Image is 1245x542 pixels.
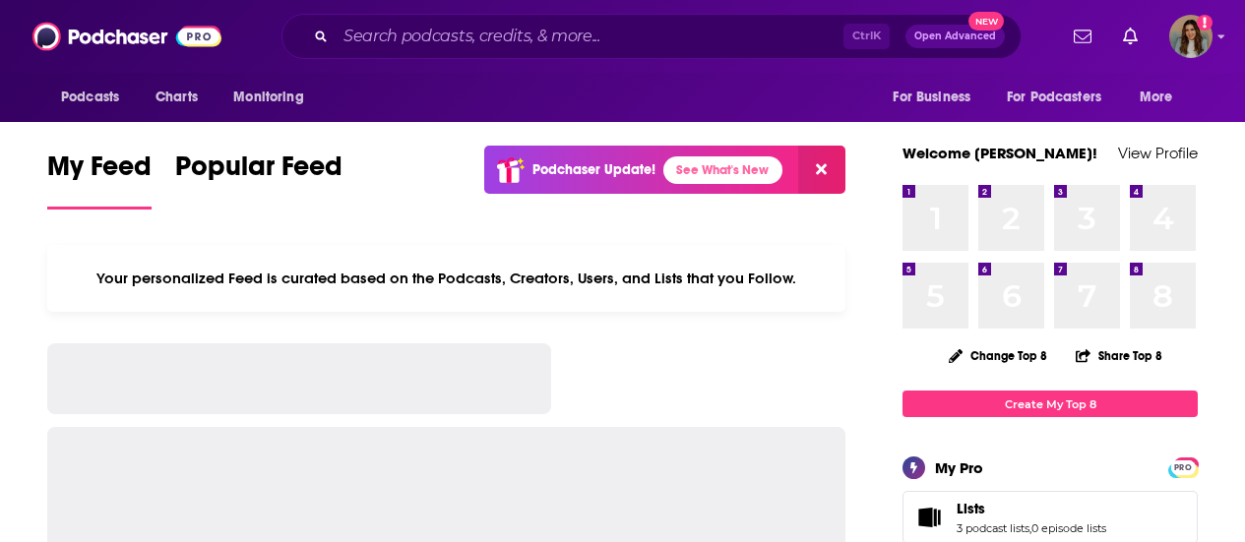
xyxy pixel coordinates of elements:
[957,500,1106,517] a: Lists
[914,31,996,41] span: Open Advanced
[156,84,198,111] span: Charts
[937,343,1059,368] button: Change Top 8
[47,245,845,312] div: Your personalized Feed is curated based on the Podcasts, Creators, Users, and Lists that you Follow.
[233,84,303,111] span: Monitoring
[175,150,342,210] a: Popular Feed
[903,144,1097,162] a: Welcome [PERSON_NAME]!
[175,150,342,195] span: Popular Feed
[905,25,1005,48] button: Open AdvancedNew
[532,161,655,178] p: Podchaser Update!
[32,18,221,55] img: Podchaser - Follow, Share and Rate Podcasts
[1169,15,1213,58] span: Logged in as daniellegrant
[143,79,210,116] a: Charts
[1007,84,1101,111] span: For Podcasters
[1197,15,1213,30] svg: Email not verified
[968,12,1004,30] span: New
[663,156,782,184] a: See What's New
[336,21,843,52] input: Search podcasts, credits, & more...
[1115,20,1146,53] a: Show notifications dropdown
[957,521,1029,535] a: 3 podcast lists
[1066,20,1099,53] a: Show notifications dropdown
[281,14,1022,59] div: Search podcasts, credits, & more...
[1171,459,1195,474] a: PRO
[903,391,1198,417] a: Create My Top 8
[935,458,983,477] div: My Pro
[47,150,152,210] a: My Feed
[1171,460,1195,475] span: PRO
[879,79,995,116] button: open menu
[909,504,949,531] a: Lists
[957,500,985,517] span: Lists
[1126,79,1198,116] button: open menu
[843,24,890,49] span: Ctrl K
[893,84,970,111] span: For Business
[1118,144,1198,162] a: View Profile
[47,79,145,116] button: open menu
[1140,84,1173,111] span: More
[1031,521,1106,535] a: 0 episode lists
[1029,521,1031,535] span: ,
[1075,336,1163,375] button: Share Top 8
[47,150,152,195] span: My Feed
[219,79,329,116] button: open menu
[1169,15,1213,58] button: Show profile menu
[1169,15,1213,58] img: User Profile
[994,79,1130,116] button: open menu
[61,84,119,111] span: Podcasts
